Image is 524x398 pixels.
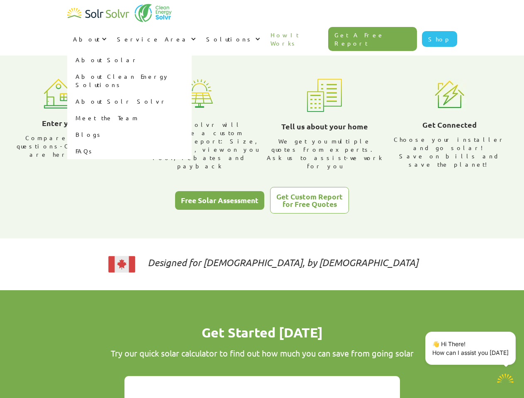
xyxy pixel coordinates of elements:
[206,35,253,43] div: Solutions
[15,133,134,158] div: Compare quotes, ask questions-Our advisors are here to help.
[390,135,509,168] div: Choose your installer and go solar! Save on bills and save the planet!
[281,120,368,133] h3: Tell us about your home
[67,27,111,51] div: About
[84,348,441,358] div: Try our quick solar calculator to find out how much you can save from going solar
[67,51,192,159] nav: About
[140,120,259,170] div: Solr Solvr will provide a custom planning report: Size, cost range, view on you roof, rebates and...
[175,191,264,210] a: Free Solar Assessment
[266,137,384,170] div: We get you multiple quotes from experts. Ask us to assist-we work for you
[84,323,441,342] h1: Get Started [DATE]
[117,35,189,43] div: Service Area
[270,187,349,214] a: Get Custom Reportfor Free Quotes
[67,143,192,159] a: FAQs
[67,68,192,93] a: About Clean Energy Solutions
[432,340,509,357] p: 👋 Hi There! How can I assist you [DATE]
[328,27,417,51] a: Get A Free Report
[67,109,192,126] a: Meet the Team
[495,369,516,390] button: Open chatbot widget
[148,258,418,267] p: Designed for [DEMOGRAPHIC_DATA], by [DEMOGRAPHIC_DATA]
[67,93,192,109] a: About Solr Solvr
[67,51,192,68] a: About Solar
[181,197,258,204] div: Free Solar Assessment
[422,31,457,47] a: Shop
[495,369,516,390] img: 1702586718.png
[422,119,477,131] h3: Get Connected
[111,27,200,51] div: Service Area
[73,35,100,43] div: About
[276,193,343,207] div: Get Custom Report for Free Quotes
[200,27,265,51] div: Solutions
[67,126,192,143] a: Blogs
[265,22,329,56] a: How It Works
[42,117,107,129] h3: Enter your details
